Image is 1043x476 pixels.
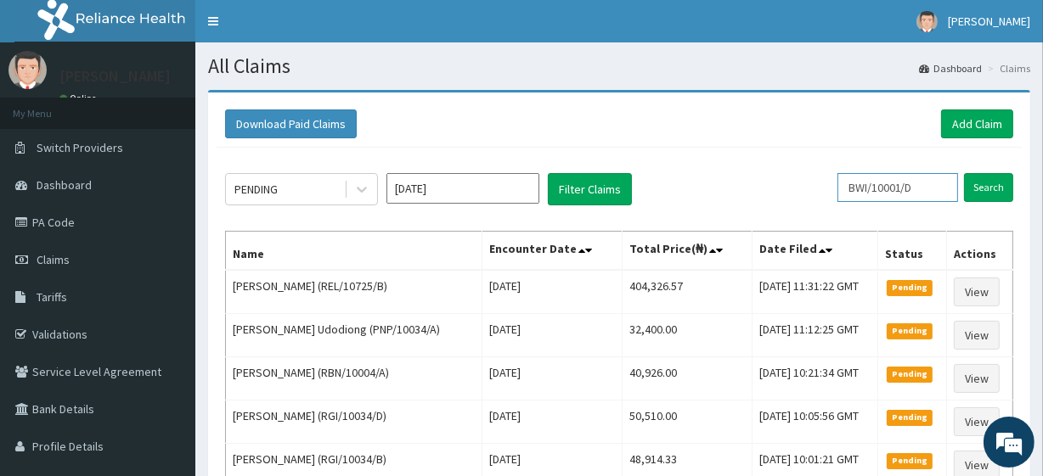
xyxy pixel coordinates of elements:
span: We're online! [99,135,234,306]
div: Minimize live chat window [279,8,319,49]
a: View [954,277,1000,306]
span: Claims [37,252,70,267]
td: [DATE] 10:05:56 GMT [753,400,878,444]
input: Search by HMO ID [837,173,958,202]
td: [DATE] 11:31:22 GMT [753,270,878,314]
td: [DATE] 10:21:34 GMT [753,357,878,400]
span: [PERSON_NAME] [948,14,1030,29]
img: d_794563401_company_1708531726252_794563401 [31,85,69,127]
td: [DATE] [482,270,622,314]
th: Encounter Date [482,232,622,271]
td: [PERSON_NAME] (RBN/10004/A) [226,357,482,400]
a: Online [59,92,100,104]
span: Tariffs [37,289,67,305]
button: Download Paid Claims [225,109,357,138]
span: Pending [887,280,933,295]
th: Name [226,232,482,271]
td: 50,510.00 [623,400,753,444]
input: Search [964,173,1013,202]
a: Add Claim [941,109,1013,138]
td: 404,326.57 [623,270,753,314]
a: View [954,364,1000,393]
span: Pending [887,367,933,382]
th: Actions [946,232,1012,271]
a: Dashboard [919,61,982,76]
th: Total Price(₦) [623,232,753,271]
td: [DATE] [482,357,622,400]
img: User Image [916,11,938,32]
span: Pending [887,410,933,425]
li: Claims [984,61,1030,76]
td: [PERSON_NAME] (REL/10725/B) [226,270,482,314]
span: Switch Providers [37,140,123,155]
td: 40,926.00 [623,357,753,400]
td: [DATE] [482,400,622,444]
button: Filter Claims [548,173,632,205]
h1: All Claims [208,55,1030,77]
div: PENDING [234,181,278,198]
img: User Image [8,51,47,89]
td: [PERSON_NAME] (RGI/10034/D) [226,400,482,444]
td: [DATE] 11:12:25 GMT [753,314,878,357]
span: Pending [887,323,933,339]
a: View [954,407,1000,436]
a: View [954,321,1000,350]
textarea: Type your message and hit 'Enter' [8,305,324,365]
span: Dashboard [37,177,92,193]
th: Date Filed [753,232,878,271]
td: [PERSON_NAME] Udodiong (PNP/10034/A) [226,314,482,357]
td: [DATE] [482,314,622,357]
input: Select Month and Year [386,173,539,204]
th: Status [877,232,946,271]
td: 32,400.00 [623,314,753,357]
div: Chat with us now [88,95,285,117]
p: [PERSON_NAME] [59,69,171,84]
span: Pending [887,453,933,468]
